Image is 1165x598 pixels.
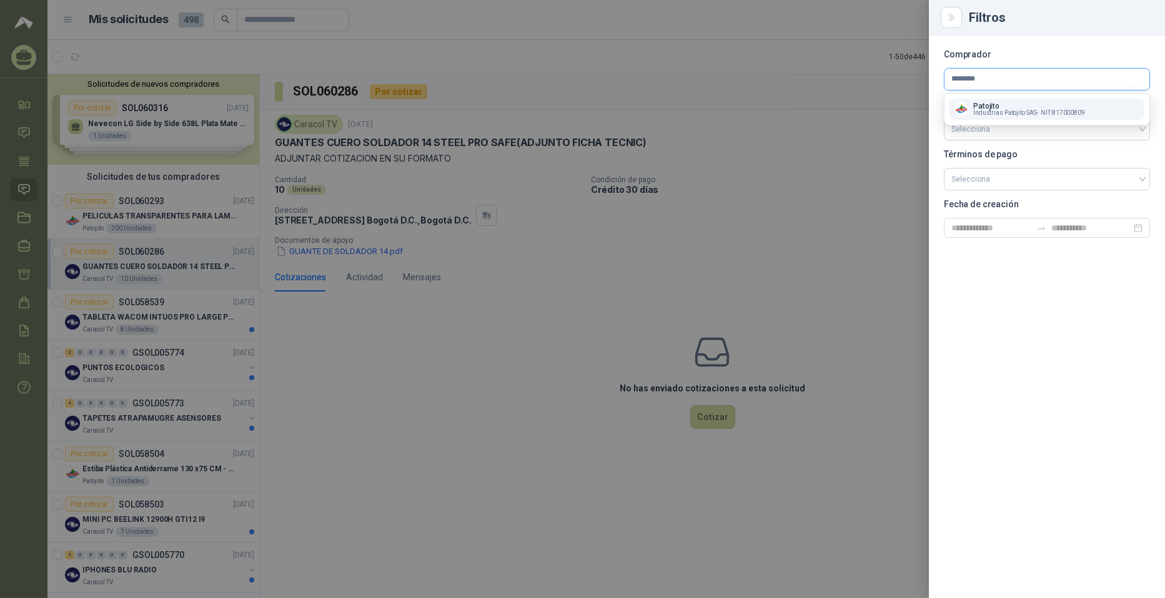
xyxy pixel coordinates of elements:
span: Industrias Patojito SAS - [973,110,1038,116]
span: to [1036,223,1046,233]
button: Company LogoPatojitoIndustrias Patojito SAS-NIT:817000809 [949,99,1144,120]
span: NIT : 817000809 [1041,110,1085,116]
p: Términos de pago [944,150,1150,158]
p: Fecha de creación [944,200,1150,208]
button: Close [944,10,959,25]
p: Patojito [973,102,1085,110]
div: Filtros [969,11,1150,24]
img: Company Logo [954,102,968,116]
span: swap-right [1036,223,1046,233]
p: Comprador [944,51,1150,58]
